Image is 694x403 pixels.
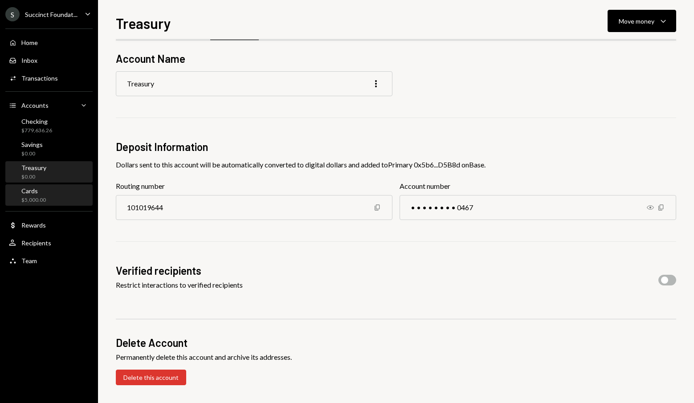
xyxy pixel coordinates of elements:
[116,280,243,290] div: Restrict interactions to verified recipients
[21,196,46,204] div: $5,000.00
[5,52,93,68] a: Inbox
[116,352,676,362] div: Permanently delete this account and archive its addresses.
[400,181,676,191] label: Account number
[619,16,654,26] div: Move money
[116,181,392,191] label: Routing number
[25,11,78,18] div: Succinct Foundat...
[5,34,93,50] a: Home
[5,70,93,86] a: Transactions
[116,195,392,220] div: 101019644
[116,159,676,170] div: Dollars sent to this account will be automatically converted to digital dollars and added to Prim...
[21,118,52,125] div: Checking
[21,102,49,109] div: Accounts
[21,221,46,229] div: Rewards
[21,187,46,195] div: Cards
[116,14,171,32] h1: Treasury
[21,150,43,158] div: $0.00
[5,7,20,21] div: S
[116,263,243,278] h2: Verified recipients
[21,239,51,247] div: Recipients
[116,139,676,154] h2: Deposit Information
[21,127,52,134] div: $779,636.26
[5,97,93,113] a: Accounts
[21,164,46,171] div: Treasury
[400,195,676,220] div: • • • • • • • • 0467
[21,57,37,64] div: Inbox
[21,173,46,181] div: $0.00
[5,138,93,159] a: Savings$0.00
[21,257,37,265] div: Team
[5,235,93,251] a: Recipients
[608,10,676,32] button: Move money
[5,184,93,206] a: Cards$5,000.00
[5,115,93,136] a: Checking$779,636.26
[21,141,43,148] div: Savings
[5,217,93,233] a: Rewards
[116,51,676,66] h2: Account Name
[21,39,38,46] div: Home
[5,161,93,183] a: Treasury$0.00
[116,370,186,385] button: Delete this account
[116,335,676,350] h2: Delete Account
[21,74,58,82] div: Transactions
[5,252,93,269] a: Team
[127,79,154,88] div: Treasury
